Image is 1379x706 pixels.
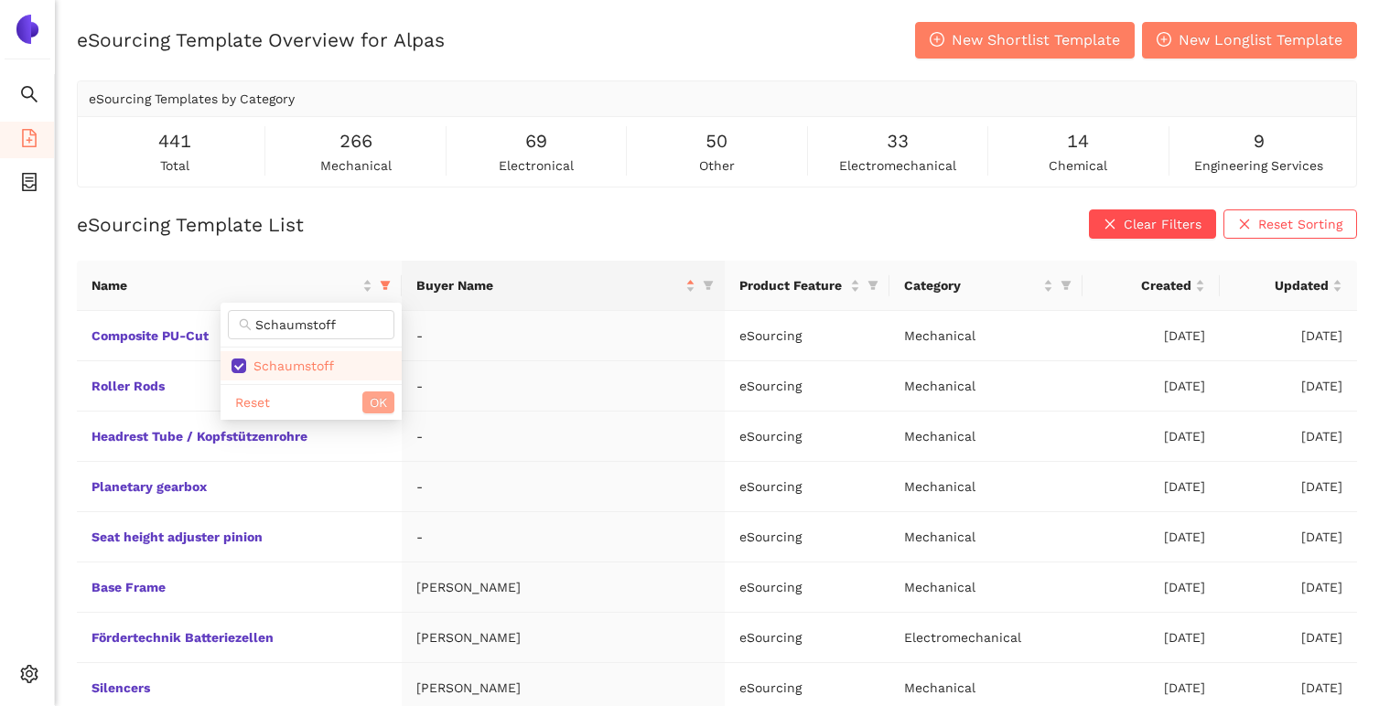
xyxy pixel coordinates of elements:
th: this column's title is Category,this column is sortable [889,261,1083,311]
td: Mechanical [889,462,1083,512]
button: OK [362,391,394,413]
span: close [1238,218,1251,232]
span: other [699,155,735,176]
td: [DATE] [1083,462,1220,512]
span: 69 [525,127,547,155]
td: Mechanical [889,562,1083,613]
span: filter [867,280,878,291]
button: closeClear Filters [1089,209,1216,239]
td: eSourcing [725,462,889,512]
td: Electromechanical [889,613,1083,663]
span: electromechanical [839,155,956,176]
span: 266 [339,127,372,155]
th: this column's title is Product Feature,this column is sortable [725,261,889,311]
span: search [239,318,252,331]
span: filter [1061,280,1072,291]
span: Reset Sorting [1258,214,1342,234]
span: Clear Filters [1124,214,1201,234]
td: [DATE] [1220,512,1357,562]
img: Logo [13,15,42,44]
td: [DATE] [1220,361,1357,412]
td: [DATE] [1083,562,1220,613]
span: 33 [887,127,909,155]
td: [DATE] [1083,412,1220,462]
input: Search in filters [255,315,383,335]
span: plus-circle [1157,32,1171,49]
span: mechanical [320,155,392,176]
span: 9 [1254,127,1265,155]
span: 441 [158,127,191,155]
span: 14 [1067,127,1089,155]
td: eSourcing [725,311,889,361]
td: [PERSON_NAME] [402,562,725,613]
span: filter [376,272,394,299]
span: filter [1057,272,1075,299]
span: file-add [20,123,38,159]
span: engineering services [1194,155,1323,176]
td: [DATE] [1083,512,1220,562]
button: plus-circleNew Longlist Template [1142,22,1357,59]
span: close [1104,218,1116,232]
td: Mechanical [889,412,1083,462]
td: Mechanical [889,361,1083,412]
td: [DATE] [1083,361,1220,412]
span: OK [370,392,387,412]
h2: eSourcing Template Overview for Alpas [77,27,445,53]
span: filter [703,280,714,291]
td: [DATE] [1083,613,1220,663]
td: [PERSON_NAME] [402,613,725,663]
span: chemical [1049,155,1107,176]
span: filter [699,272,717,299]
span: Category [904,275,1040,295]
td: [DATE] [1083,311,1220,361]
span: search [20,79,38,115]
span: 50 [706,127,727,155]
th: this column's title is Updated,this column is sortable [1220,261,1357,311]
td: [DATE] [1220,613,1357,663]
span: filter [864,272,882,299]
span: setting [20,658,38,695]
span: container [20,166,38,203]
td: eSourcing [725,613,889,663]
span: Reset [235,392,270,412]
span: Schaumstoff [246,358,334,373]
td: eSourcing [725,512,889,562]
span: Updated [1234,275,1329,295]
td: - [402,311,725,361]
td: Mechanical [889,512,1083,562]
span: New Longlist Template [1179,28,1342,51]
span: eSourcing Templates by Category [89,91,295,106]
td: - [402,512,725,562]
td: eSourcing [725,562,889,613]
span: Product Feature [739,275,846,295]
td: - [402,412,725,462]
h2: eSourcing Template List [77,211,304,238]
span: Buyer Name [416,275,682,295]
span: Name [92,275,359,295]
td: [DATE] [1220,462,1357,512]
td: - [402,462,725,512]
span: plus-circle [930,32,944,49]
span: New Shortlist Template [952,28,1120,51]
td: [DATE] [1220,311,1357,361]
th: this column's title is Name,this column is sortable [77,261,402,311]
span: filter [380,280,391,291]
span: electronical [499,155,574,176]
button: Reset [228,391,277,413]
button: closeReset Sorting [1223,209,1357,239]
td: eSourcing [725,361,889,412]
span: total [160,155,189,176]
td: Mechanical [889,311,1083,361]
td: [DATE] [1220,562,1357,613]
span: Created [1097,275,1191,295]
td: - [402,361,725,412]
th: this column's title is Created,this column is sortable [1083,261,1220,311]
td: eSourcing [725,412,889,462]
td: [DATE] [1220,412,1357,462]
button: plus-circleNew Shortlist Template [915,22,1135,59]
